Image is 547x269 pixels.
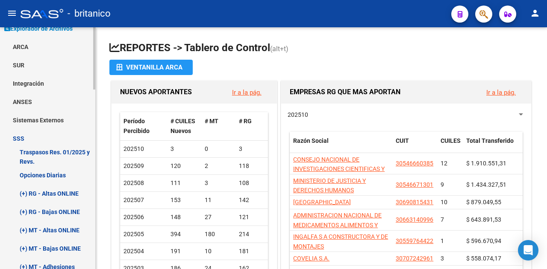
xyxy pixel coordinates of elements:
div: 3 [205,178,232,188]
span: $ 596.670,94 [466,237,501,244]
div: 148 [171,212,198,222]
div: Ventanilla ARCA [116,60,186,75]
div: 108 [239,178,266,188]
div: 111 [171,178,198,188]
h1: REPORTES -> Tablero de Control [109,41,533,56]
span: # RG [239,118,252,124]
span: 3 [441,255,444,262]
div: 27 [205,212,232,222]
datatable-header-cell: Período Percibido [120,112,167,140]
span: 7 [441,216,444,223]
div: 2 [205,161,232,171]
span: 202507 [124,197,144,203]
span: 9 [441,181,444,188]
span: [GEOGRAPHIC_DATA] [293,199,351,205]
span: $ 558.074,17 [466,255,501,262]
span: 10 [441,199,447,205]
div: 120 [171,161,198,171]
span: MINISTERIO DE JUSTICIA Y DERECHOS HUMANOS [293,177,366,194]
datatable-header-cell: CUILES [437,132,463,160]
span: 202506 [124,214,144,220]
datatable-header-cell: # CUILES Nuevos [167,112,201,140]
span: 202510 [124,145,144,152]
button: Ir a la pág. [479,84,523,100]
div: 191 [171,246,198,256]
span: CONSEJO NACIONAL DE INVESTIGACIONES CIENTIFICAS Y TECNICAS CONICET [293,156,385,182]
span: 202509 [124,162,144,169]
span: # MT [205,118,218,124]
span: NUEVOS APORTANTES [120,88,192,96]
div: 3 [171,144,198,154]
span: 202510 [288,111,308,118]
span: 30559764422 [396,237,433,244]
span: $ 643.891,53 [466,216,501,223]
span: COVELIA S.A. [293,255,329,262]
span: INGALFA S A CONSTRUCTORA Y DE MONTAJES [293,233,388,250]
datatable-header-cell: # RG [235,112,270,140]
span: (alt+t) [270,45,288,53]
span: 30546660385 [396,160,433,167]
span: Explorador de Archivos [4,24,73,33]
div: 121 [239,212,266,222]
div: 0 [205,144,232,154]
datatable-header-cell: Razón Social [290,132,392,160]
span: - britanico [68,4,111,23]
div: 153 [171,195,198,205]
span: 202505 [124,231,144,237]
datatable-header-cell: CUIT [392,132,437,160]
div: Open Intercom Messenger [518,240,538,260]
div: 142 [239,195,266,205]
span: EMPRESAS RG QUE MAS APORTAN [290,88,400,96]
mat-icon: menu [7,8,17,18]
button: Ir a la pág. [225,84,268,100]
span: Razón Social [293,137,329,144]
span: 30690815431 [396,199,433,205]
mat-icon: person [530,8,540,18]
span: 30546671301 [396,181,433,188]
span: 12 [441,160,447,167]
div: 180 [205,229,232,239]
a: Ir a la pág. [486,89,516,96]
div: 181 [239,246,266,256]
span: Total Transferido [466,137,514,144]
span: CUIT [396,137,409,144]
span: 30707242961 [396,255,433,262]
div: 11 [205,195,232,205]
span: $ 1.434.327,51 [466,181,506,188]
a: Ir a la pág. [232,89,262,96]
datatable-header-cell: Total Transferido [463,132,523,160]
div: 10 [205,246,232,256]
div: 394 [171,229,198,239]
span: # CUILES Nuevos [171,118,195,134]
span: 30663140996 [396,216,433,223]
span: $ 1.910.551,31 [466,160,506,167]
span: Período Percibido [124,118,150,134]
span: ADMINISTRACION NACIONAL DE MEDICAMENTOS ALIMENTOS Y TECNOLOGIA MEDICA [293,212,382,238]
button: Ventanilla ARCA [109,60,193,75]
div: 3 [239,144,266,154]
span: 1 [441,237,444,244]
div: 214 [239,229,266,239]
div: 118 [239,161,266,171]
span: CUILES [441,137,461,144]
span: $ 879.049,55 [466,199,501,205]
datatable-header-cell: # MT [201,112,235,140]
span: 202508 [124,179,144,186]
span: 202504 [124,248,144,255]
